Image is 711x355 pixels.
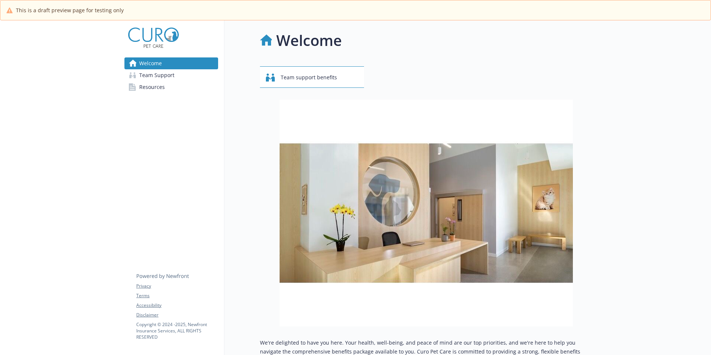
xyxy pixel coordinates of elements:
[136,292,218,299] a: Terms
[124,81,218,93] a: Resources
[276,29,342,52] h1: Welcome
[260,66,364,88] button: Team support benefits
[136,321,218,340] p: Copyright © 2024 - 2025 , Newfront Insurance Services, ALL RIGHTS RESERVED
[136,312,218,318] a: Disclaimer
[280,100,573,326] img: overview page banner
[139,69,174,81] span: Team Support
[124,69,218,81] a: Team Support
[281,70,337,84] span: Team support benefits
[139,81,165,93] span: Resources
[136,283,218,289] a: Privacy
[16,6,124,14] span: This is a draft preview page for testing only
[139,57,162,69] span: Welcome
[124,57,218,69] a: Welcome
[136,302,218,309] a: Accessibility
